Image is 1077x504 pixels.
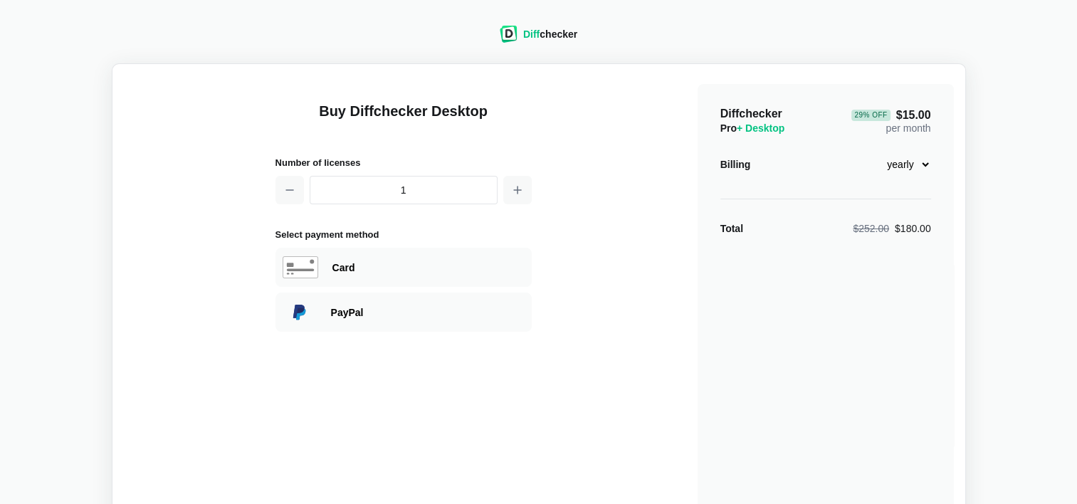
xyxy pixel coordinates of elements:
[737,122,784,134] span: + Desktop
[332,261,525,275] div: Paying with Card
[500,26,518,43] img: Diffchecker logo
[275,227,532,242] h2: Select payment method
[523,28,540,40] span: Diff
[853,223,889,234] span: $252.00
[331,305,525,320] div: Paying with PayPal
[851,110,930,121] span: $15.00
[720,157,751,172] div: Billing
[310,176,498,204] input: 1
[275,101,532,138] h1: Buy Diffchecker Desktop
[720,223,743,234] strong: Total
[275,155,532,170] h2: Number of licenses
[523,27,577,41] div: checker
[851,110,890,121] div: 29 % Off
[275,248,532,287] div: Paying with Card
[851,107,930,135] div: per month
[720,107,782,120] span: Diffchecker
[275,293,532,332] div: Paying with PayPal
[500,33,577,45] a: Diffchecker logoDiffchecker
[853,221,930,236] div: $180.00
[720,122,785,134] span: Pro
